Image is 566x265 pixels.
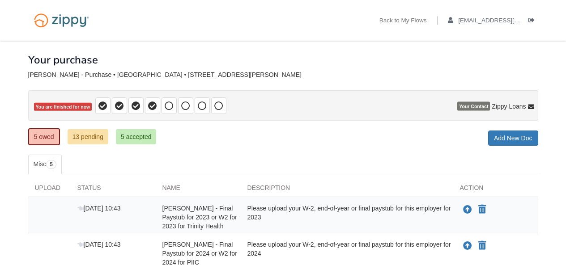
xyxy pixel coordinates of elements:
a: 5 owed [28,128,60,145]
div: Name [156,183,241,197]
div: Action [453,183,538,197]
span: [DATE] 10:43 [77,205,121,212]
button: Declare Ashley Boley - Final Paystub for 2024 or W2 for 2024 for PIIC not applicable [477,240,487,251]
div: Description [241,183,453,197]
a: 5 accepted [116,129,157,144]
a: 13 pending [68,129,108,144]
span: [DATE] 10:43 [77,241,121,248]
button: Declare Ashley Boley - Final Paystub for 2023 or W2 for 2023 for Trinity Health not applicable [477,204,487,215]
div: Upload [28,183,71,197]
a: edit profile [448,17,561,26]
h1: Your purchase [28,54,98,66]
span: Your Contact [457,102,490,111]
span: aaboley88@icloud.com [458,17,561,24]
span: [PERSON_NAME] - Final Paystub for 2023 or W2 for 2023 for Trinity Health [162,205,237,230]
button: Upload Ashley Boley - Final Paystub for 2024 or W2 for 2024 for PIIC [462,240,473,252]
a: Back to My Flows [379,17,427,26]
img: Logo [28,9,95,32]
span: Zippy Loans [492,102,526,111]
a: Log out [528,17,538,26]
span: 5 [46,160,56,169]
div: Status [71,183,156,197]
a: Add New Doc [488,130,538,146]
a: Misc [28,155,62,174]
span: You are finished for now [34,103,92,111]
div: [PERSON_NAME] - Purchase • [GEOGRAPHIC_DATA] • [STREET_ADDRESS][PERSON_NAME] [28,71,538,79]
button: Upload Ashley Boley - Final Paystub for 2023 or W2 for 2023 for Trinity Health [462,204,473,215]
div: Please upload your W-2, end-of-year or final paystub for this employer for 2023 [241,204,453,231]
